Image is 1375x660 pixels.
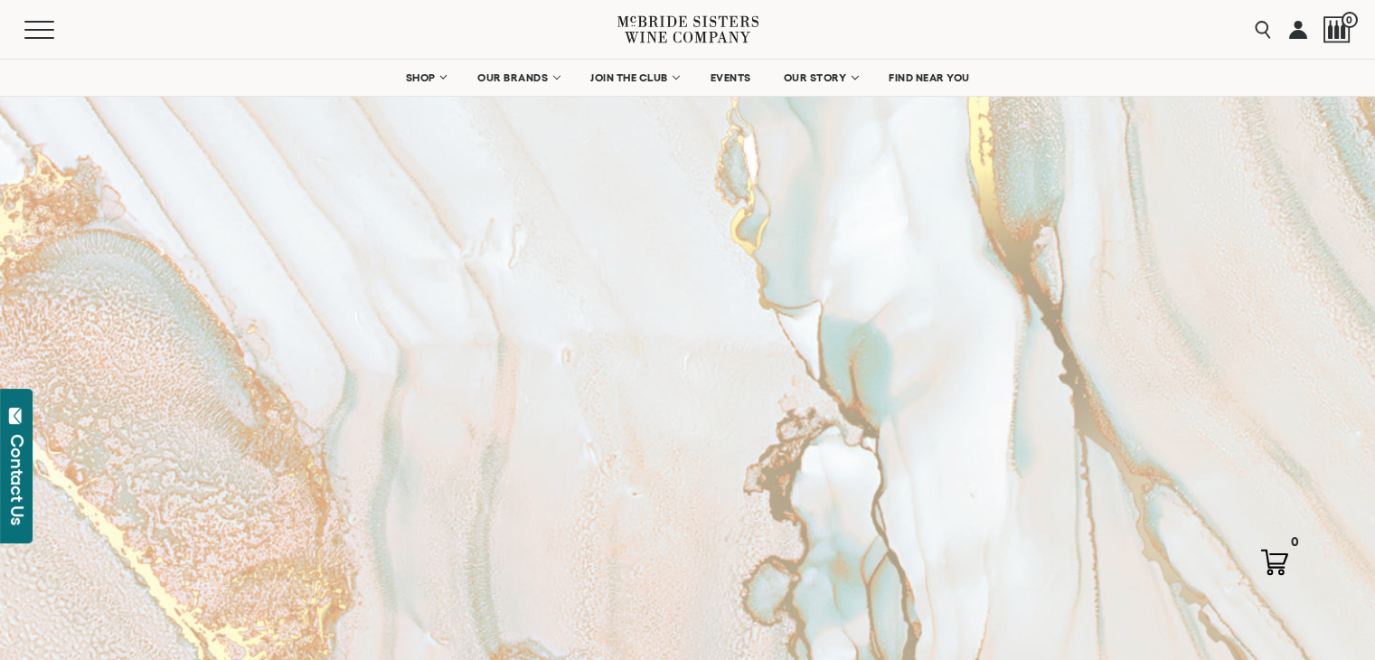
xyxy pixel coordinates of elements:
span: OUR STORY [784,71,847,84]
div: Contact Us [8,434,26,525]
a: EVENTS [699,60,763,96]
a: SHOP [393,60,457,96]
span: SHOP [405,71,436,84]
span: FIND NEAR YOU [889,71,970,84]
a: OUR STORY [772,60,869,96]
span: EVENTS [711,71,751,84]
span: OUR BRANDS [477,71,548,84]
div: 0 [1284,531,1306,553]
a: JOIN THE CLUB [579,60,690,96]
span: 0 [1342,12,1358,28]
a: OUR BRANDS [466,60,570,96]
span: JOIN THE CLUB [590,71,668,84]
button: Mobile Menu Trigger [24,21,89,39]
a: FIND NEAR YOU [877,60,982,96]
